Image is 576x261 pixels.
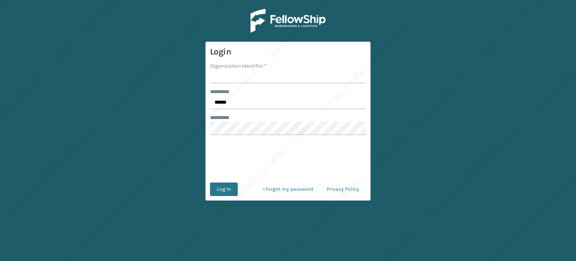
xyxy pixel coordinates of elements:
[210,183,238,196] button: Log In
[231,144,345,173] iframe: reCAPTCHA
[256,183,320,196] a: I forgot my password
[320,183,366,196] a: Privacy Policy
[210,62,267,70] label: Organization Identifier
[210,46,366,57] h3: Login
[250,9,325,33] img: Logo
